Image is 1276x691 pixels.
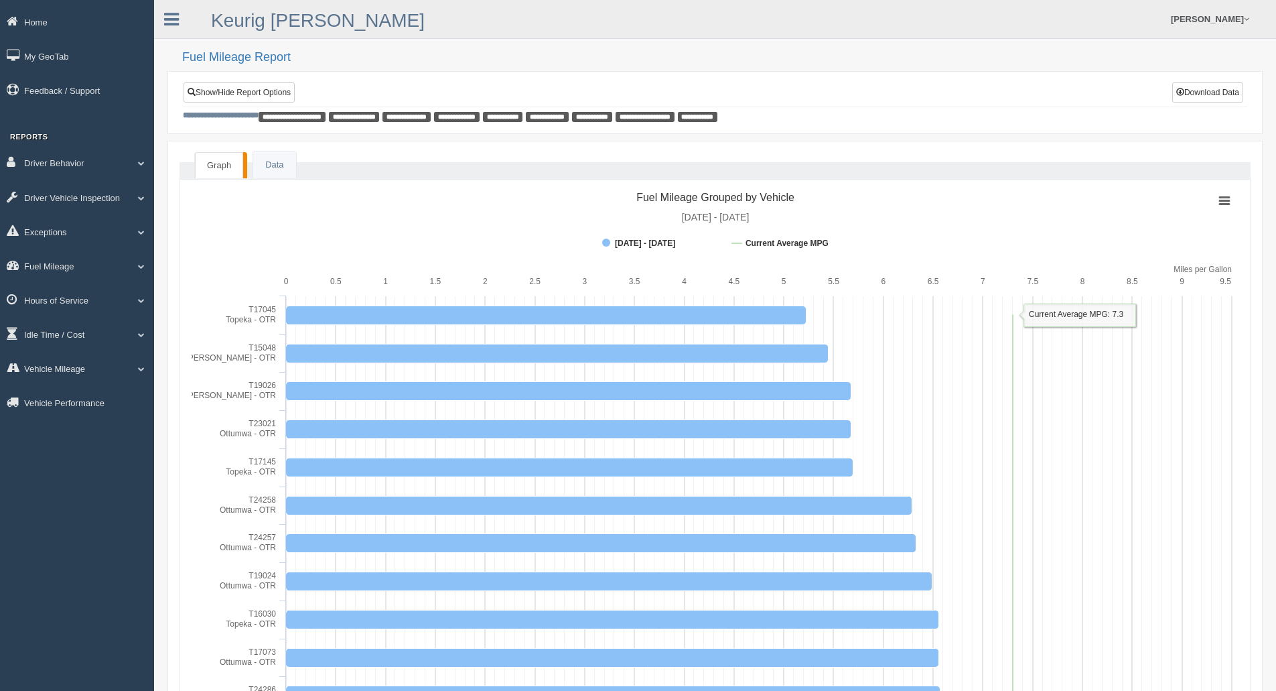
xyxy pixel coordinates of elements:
text: 3.5 [629,277,640,286]
text: 4.5 [728,277,739,286]
tspan: Topeka - OTR [226,619,276,629]
tspan: Topeka - OTR [226,315,276,324]
text: 1.5 [430,277,441,286]
text: 9.5 [1220,277,1231,286]
tspan: T19024 [249,571,276,580]
text: 0 [284,277,289,286]
text: 9 [1180,277,1184,286]
tspan: South St [PERSON_NAME] - OTR [153,353,276,363]
button: Download Data [1172,82,1243,103]
text: 1 [383,277,388,286]
tspan: Ottumwa - OTR [220,657,276,667]
a: Graph [195,152,243,179]
text: 3 [583,277,587,286]
text: 8.5 [1127,277,1138,286]
a: Data [253,151,295,179]
text: 6.5 [928,277,939,286]
tspan: Ottumwa - OTR [220,429,276,438]
text: 7 [981,277,985,286]
tspan: T24257 [249,533,276,542]
text: 4 [682,277,687,286]
tspan: T24258 [249,495,276,505]
text: 0.5 [330,277,342,286]
text: 2.5 [529,277,541,286]
tspan: South St [PERSON_NAME] - OTR [153,391,276,400]
tspan: T16030 [249,609,276,619]
tspan: [DATE] - [DATE] [682,212,750,223]
a: Keurig [PERSON_NAME] [211,10,425,31]
text: 7.5 [1027,277,1038,286]
tspan: Topeka - OTR [226,467,276,477]
tspan: T17045 [249,305,276,314]
tspan: [DATE] - [DATE] [615,239,675,248]
tspan: Ottumwa - OTR [220,505,276,515]
tspan: T15048 [249,343,276,353]
tspan: Current Average MPG [746,239,829,248]
text: 2 [483,277,488,286]
tspan: T23021 [249,419,276,428]
text: 8 [1080,277,1085,286]
tspan: T17073 [249,647,276,657]
text: 5 [782,277,786,286]
tspan: Fuel Mileage Grouped by Vehicle [636,192,794,203]
tspan: Miles per Gallon [1174,265,1232,274]
tspan: T19026 [249,381,276,390]
tspan: Ottumwa - OTR [220,543,276,552]
a: Show/Hide Report Options [184,82,295,103]
h2: Fuel Mileage Report [182,51,1263,64]
tspan: Ottumwa - OTR [220,581,276,590]
text: 6 [881,277,885,286]
tspan: T17145 [249,457,276,466]
text: 5.5 [828,277,839,286]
